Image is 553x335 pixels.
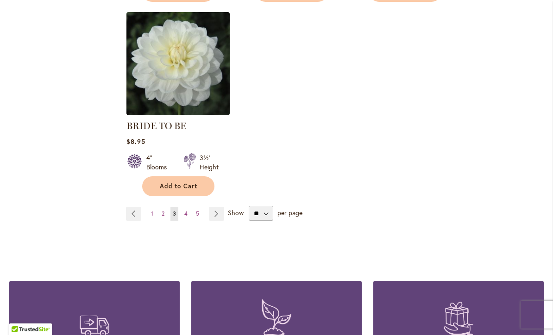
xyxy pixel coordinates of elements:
[194,207,201,221] a: 5
[173,210,176,217] span: 3
[162,210,164,217] span: 2
[126,137,145,146] span: $8.95
[7,302,33,328] iframe: Launch Accessibility Center
[200,153,219,172] div: 3½' Height
[126,108,230,117] a: BRIDE TO BE
[146,153,172,172] div: 4" Blooms
[126,120,186,131] a: BRIDE TO BE
[160,182,198,190] span: Add to Cart
[149,207,156,221] a: 1
[151,210,153,217] span: 1
[228,208,244,217] span: Show
[142,176,214,196] button: Add to Cart
[196,210,199,217] span: 5
[277,208,302,217] span: per page
[126,12,230,115] img: BRIDE TO BE
[159,207,167,221] a: 2
[182,207,190,221] a: 4
[184,210,188,217] span: 4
